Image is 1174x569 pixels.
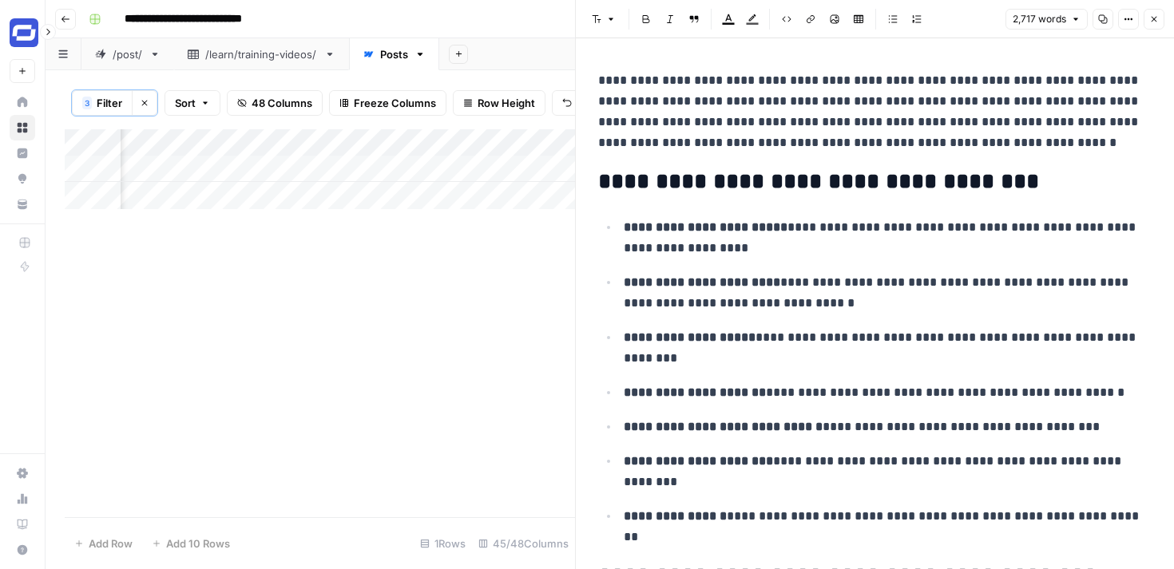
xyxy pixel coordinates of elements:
[10,140,35,166] a: Insights
[85,97,89,109] span: 3
[97,95,122,111] span: Filter
[453,90,545,116] button: Row Height
[380,46,408,62] div: Posts
[165,90,220,116] button: Sort
[10,512,35,537] a: Learning Hub
[329,90,446,116] button: Freeze Columns
[142,531,240,556] button: Add 10 Rows
[10,537,35,563] button: Help + Support
[10,460,35,486] a: Settings
[10,89,35,115] a: Home
[174,38,349,70] a: /learn/training-videos/
[10,192,35,217] a: Your Data
[89,535,133,551] span: Add Row
[81,38,174,70] a: /post/
[227,90,323,116] button: 48 Columns
[1013,12,1066,26] span: 2,717 words
[472,531,575,556] div: 45/48 Columns
[10,13,35,53] button: Workspace: Synthesia
[354,95,436,111] span: Freeze Columns
[82,97,92,109] div: 3
[10,115,35,140] a: Browse
[175,95,196,111] span: Sort
[205,46,318,62] div: /learn/training-videos/
[1005,9,1088,30] button: 2,717 words
[414,531,472,556] div: 1 Rows
[10,166,35,192] a: Opportunities
[166,535,230,551] span: Add 10 Rows
[349,38,439,70] a: Posts
[10,18,38,47] img: Synthesia Logo
[252,95,312,111] span: 48 Columns
[113,46,143,62] div: /post/
[65,531,142,556] button: Add Row
[10,486,35,512] a: Usage
[478,95,535,111] span: Row Height
[72,90,132,116] button: 3Filter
